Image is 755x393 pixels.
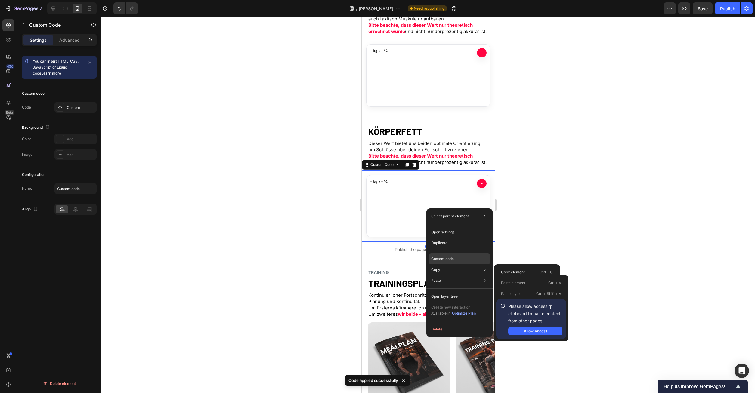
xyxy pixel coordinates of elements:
[8,145,33,151] div: Custom Code
[715,2,740,14] button: Publish
[431,240,447,246] p: Duplicate
[501,269,525,275] p: Copy element
[67,105,95,110] div: Custom
[36,294,82,300] strong: wir beide - als Team.
[431,294,458,299] p: Open layer tree
[501,291,520,296] p: Paste style
[362,17,495,393] iframe: Design area
[43,143,125,148] span: und nicht hunderprozentig akkurat ist.
[693,2,713,14] button: Save
[524,328,547,334] div: Allow Access
[22,172,45,177] div: Configuration
[22,205,39,213] div: Align
[7,288,75,294] span: Um Ersteres kümmere ich mich.
[67,137,95,142] div: Add...
[735,364,749,378] div: Open Intercom Messenger
[22,152,32,157] div: Image
[6,230,127,236] p: Publish the page to see the content.
[5,110,14,115] div: Beta
[501,280,525,286] p: Paste element
[6,305,89,388] img: image_demo.jpg
[664,384,735,389] span: Help us improve GemPages!
[698,6,708,11] span: Save
[431,267,440,272] p: Copy
[508,327,562,335] button: Allow Access
[348,377,398,383] p: Code applied successfully
[64,227,70,232] div: 0
[6,64,14,69] div: 450
[22,105,31,110] div: Code
[43,380,76,387] div: Delete element
[7,294,36,300] span: Um zweiteres
[548,280,561,286] p: Ctrl + V
[664,383,742,390] button: Show survey - Help us improve GemPages!
[536,291,561,297] p: Ctrl + Shift + V
[431,304,476,310] p: Create new interaction
[22,124,51,132] div: Background
[29,21,80,29] p: Custom Code
[356,5,357,12] span: /
[22,186,32,191] div: Name
[431,213,469,219] p: Select parent element
[113,2,138,14] div: Undo/Redo
[7,275,125,287] span: Kontinuierlicher Fortschritt funktioniert nur mit präziser Planung und Kontinuität.
[33,59,79,75] span: You can insert HTML, CSS, JavaScript or Liquid code
[119,164,121,169] span: –
[540,269,553,275] p: Ctrl + C
[7,261,74,272] strong: TRAININGSPLAN
[414,6,444,11] span: Need republishing
[7,253,27,258] strong: TRAINING
[431,229,454,235] p: Open settings
[119,33,121,38] span: –
[39,5,42,12] p: 7
[59,37,80,43] p: Advanced
[41,71,61,75] a: Learn more
[7,5,111,17] strong: Bitte beachte, dass dieser Wert nur theoretisch errechnet wurde
[30,37,47,43] p: Settings
[7,136,111,148] strong: Bitte beachte, dass dieser Wert nur theoretisch errechnet wurde
[22,136,31,142] div: Color
[22,91,45,96] div: Custom code
[720,5,735,12] div: Publish
[67,152,95,158] div: Add...
[452,311,476,316] div: Optimize Plan
[508,303,562,324] p: Please allow access tp clipboard to paste content from other pages
[429,324,490,335] button: Delete
[5,158,129,221] div: Verlauf
[5,27,129,90] div: Verlauf
[7,109,61,120] strong: KÖRPERFETT
[431,311,450,315] span: Available in
[7,123,127,149] p: Dieser Wert bietet uns beiden optimale Orientierung, um Schlüsse über deinen Fortschritt zu ziehen.
[2,2,45,14] button: 7
[431,278,441,283] p: Paste
[22,379,97,388] button: Delete element
[95,305,178,388] img: image_demo.jpg
[359,5,393,12] span: [PERSON_NAME]
[43,12,125,17] span: und nicht hunderprozentig akkurat ist.
[431,256,454,262] p: Custom code
[452,310,476,316] button: Optimize Plan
